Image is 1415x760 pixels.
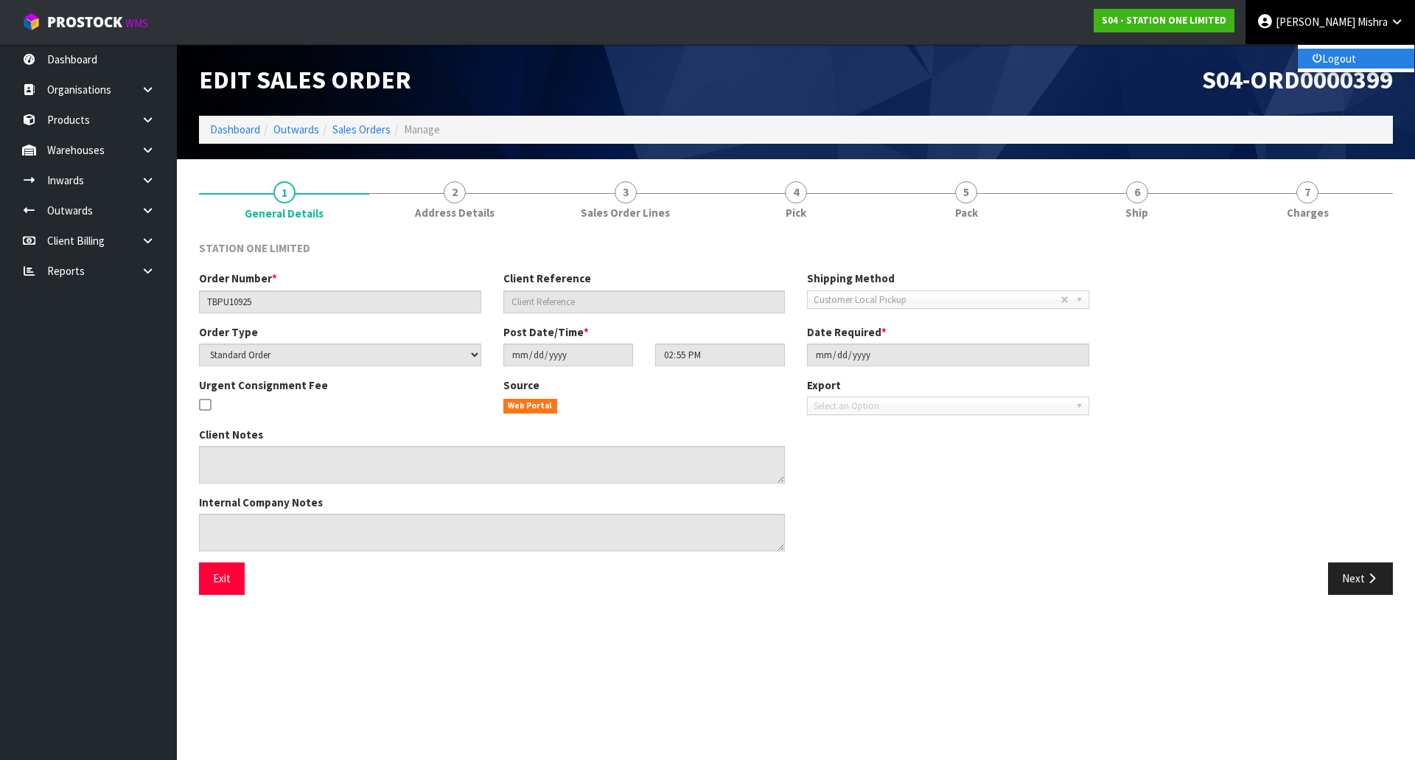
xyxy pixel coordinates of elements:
[273,181,296,203] span: 1
[1328,562,1393,594] button: Next
[444,181,466,203] span: 2
[786,205,806,220] span: Pick
[199,271,277,286] label: Order Number
[1276,15,1355,29] span: [PERSON_NAME]
[415,205,495,220] span: Address Details
[210,122,260,136] a: Dashboard
[199,377,328,393] label: Urgent Consignment Fee
[503,377,539,393] label: Source
[503,399,558,414] span: Web Portal
[1298,49,1414,69] a: Logout
[199,495,323,510] label: Internal Company Notes
[199,229,1393,606] span: General Details
[814,291,1061,309] span: Customer Local Pickup
[1125,205,1148,220] span: Ship
[404,122,440,136] span: Manage
[199,324,258,340] label: Order Type
[1102,14,1226,27] strong: S04 - STATION ONE LIMITED
[1126,181,1148,203] span: 6
[955,181,977,203] span: 5
[1287,205,1329,220] span: Charges
[332,122,391,136] a: Sales Orders
[503,271,591,286] label: Client Reference
[581,205,670,220] span: Sales Order Lines
[199,562,245,594] button: Exit
[503,324,589,340] label: Post Date/Time
[814,397,1069,415] span: Select an Option
[1094,9,1234,32] a: S04 - STATION ONE LIMITED
[245,206,324,221] span: General Details
[807,271,895,286] label: Shipping Method
[807,377,841,393] label: Export
[503,290,786,313] input: Client Reference
[199,241,310,255] span: STATION ONE LIMITED
[615,181,637,203] span: 3
[785,181,807,203] span: 4
[955,205,978,220] span: Pack
[22,13,41,31] img: cube-alt.png
[199,427,263,442] label: Client Notes
[125,16,148,30] small: WMS
[199,64,411,95] span: Edit Sales Order
[807,324,887,340] label: Date Required
[1358,15,1388,29] span: Mishra
[47,13,122,32] span: ProStock
[273,122,319,136] a: Outwards
[199,290,481,313] input: Order Number
[1202,64,1393,95] span: S04-ORD0000399
[1296,181,1318,203] span: 7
